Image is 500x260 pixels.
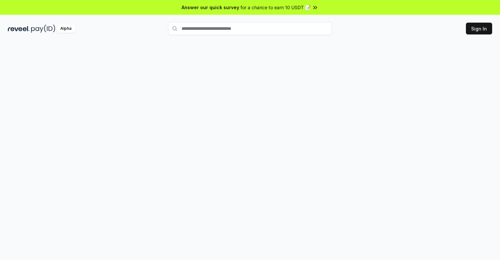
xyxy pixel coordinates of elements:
[182,4,239,11] span: Answer our quick survey
[466,23,492,34] button: Sign In
[240,4,311,11] span: for a chance to earn 10 USDT 📝
[31,25,55,33] img: pay_id
[8,25,30,33] img: reveel_dark
[57,25,75,33] div: Alpha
